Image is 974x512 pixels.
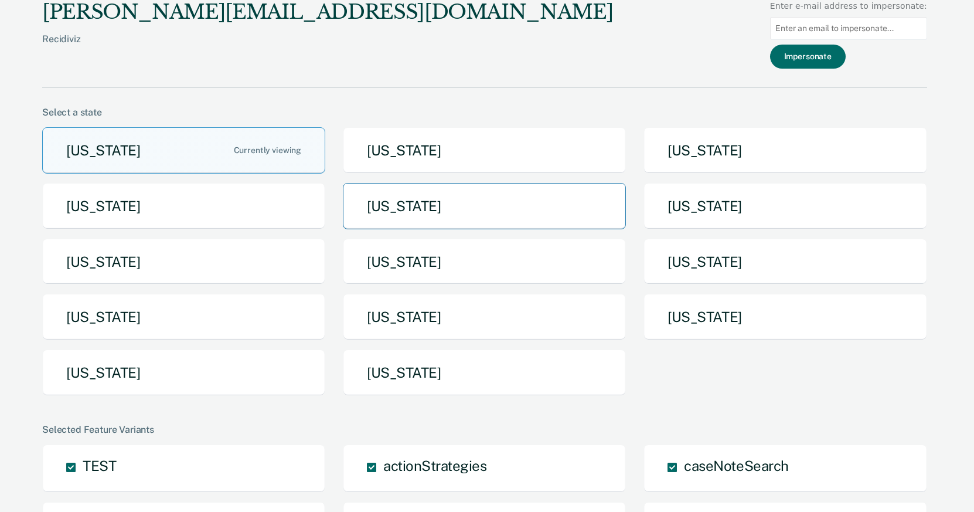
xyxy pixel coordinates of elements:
span: actionStrategies [383,457,486,474]
span: TEST [83,457,116,474]
button: [US_STATE] [643,239,927,285]
button: [US_STATE] [343,350,626,396]
button: [US_STATE] [643,294,927,340]
button: [US_STATE] [643,127,927,174]
div: Select a state [42,107,927,118]
input: Enter an email to impersonate... [770,17,927,40]
button: [US_STATE] [42,294,325,340]
button: [US_STATE] [42,127,325,174]
div: Recidiviz [42,33,613,63]
button: [US_STATE] [643,183,927,229]
button: [US_STATE] [42,183,325,229]
button: Impersonate [770,45,846,69]
button: [US_STATE] [343,294,626,340]
span: caseNoteSearch [684,457,788,474]
button: [US_STATE] [343,127,626,174]
div: Selected Feature Variants [42,424,927,435]
button: [US_STATE] [42,239,325,285]
button: [US_STATE] [42,350,325,396]
button: [US_STATE] [343,239,626,285]
button: [US_STATE] [343,183,626,229]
